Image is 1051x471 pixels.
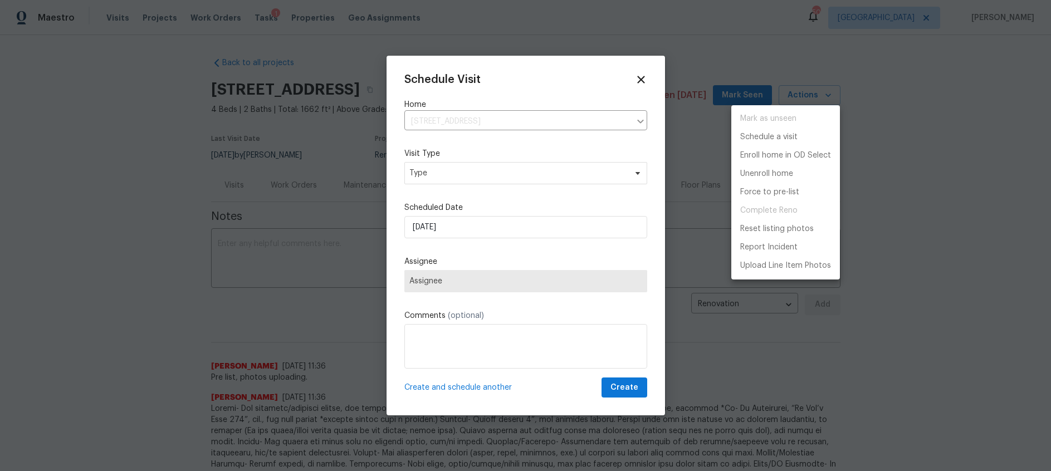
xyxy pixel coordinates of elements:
[731,202,840,220] span: Project is already completed
[740,242,798,253] p: Report Incident
[740,168,793,180] p: Unenroll home
[740,131,798,143] p: Schedule a visit
[740,150,831,161] p: Enroll home in OD Select
[740,223,814,235] p: Reset listing photos
[740,260,831,272] p: Upload Line Item Photos
[740,187,799,198] p: Force to pre-list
